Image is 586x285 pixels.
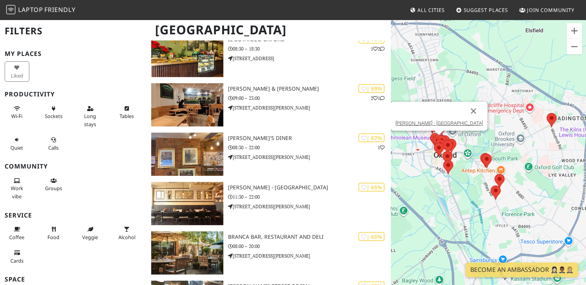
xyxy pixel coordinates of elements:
[78,102,103,130] button: Long stays
[151,83,223,126] img: George & Delila
[5,133,29,154] button: Quiet
[228,86,391,92] h3: [PERSON_NAME] & [PERSON_NAME]
[147,133,391,176] a: Rick's Diner | 67% 1 [PERSON_NAME]'s Diner 08:30 – 22:00 [STREET_ADDRESS][PERSON_NAME]
[228,243,391,250] p: 08:00 – 20:00
[228,184,391,191] h3: [PERSON_NAME] - [GEOGRAPHIC_DATA]
[5,174,29,202] button: Work vibe
[5,19,142,43] h2: Filters
[41,102,66,123] button: Sockets
[567,39,582,54] button: Zoom out
[378,144,385,151] p: 1
[18,5,43,14] span: Laptop
[151,34,223,77] img: Il Botanico Oxford
[228,234,391,240] h3: Branca Bar, Restaurant and Deli
[407,3,448,17] a: All Cities
[6,3,76,17] a: LaptopFriendly LaptopFriendly
[41,223,66,243] button: Food
[149,19,389,40] h1: [GEOGRAPHIC_DATA]
[41,133,66,154] button: Calls
[228,203,391,210] p: [STREET_ADDRESS][PERSON_NAME]
[151,133,223,176] img: Rick's Diner
[464,102,483,120] button: Close
[5,212,142,219] h3: Service
[115,223,139,243] button: Alcohol
[228,135,391,142] h3: [PERSON_NAME]'s Diner
[228,144,391,151] p: 08:30 – 22:00
[228,104,391,111] p: [STREET_ADDRESS][PERSON_NAME]
[45,185,62,192] span: Group tables
[358,232,385,241] div: | 65%
[118,234,135,241] span: Alcohol
[41,174,66,195] button: Groups
[228,193,391,201] p: 11:30 – 22:00
[147,231,391,275] a: Branca Bar, Restaurant and Deli | 65% Branca Bar, Restaurant and Deli 08:00 – 20:00 [STREET_ADDRE...
[228,55,391,62] p: [STREET_ADDRESS]
[228,94,391,102] p: 09:00 – 23:00
[44,5,75,14] span: Friendly
[5,223,29,243] button: Coffee
[5,50,142,57] h3: My Places
[358,183,385,192] div: | 65%
[453,3,512,17] a: Suggest Places
[82,234,98,241] span: Veggie
[147,182,391,225] a: Byron - Oxford | 65% [PERSON_NAME] - [GEOGRAPHIC_DATA] 11:30 – 22:00 [STREET_ADDRESS][PERSON_NAME]
[395,120,483,126] a: [PERSON_NAME] - [GEOGRAPHIC_DATA]
[516,3,578,17] a: Join Community
[6,5,15,14] img: LaptopFriendly
[11,185,23,199] span: People working
[567,23,582,39] button: Zoom in
[228,252,391,260] p: [STREET_ADDRESS][PERSON_NAME]
[358,133,385,142] div: | 67%
[5,102,29,123] button: Wi-Fi
[115,102,139,123] button: Tables
[466,263,578,277] a: Become an Ambassador 🤵🏻‍♀️🤵🏾‍♂️🤵🏼‍♀️
[151,182,223,225] img: Byron - Oxford
[527,7,574,13] span: Join Community
[147,83,391,126] a: George & Delila | 69% 21 [PERSON_NAME] & [PERSON_NAME] 09:00 – 23:00 [STREET_ADDRESS][PERSON_NAME]
[5,163,142,170] h3: Community
[358,84,385,93] div: | 69%
[10,144,23,151] span: Quiet
[78,223,103,243] button: Veggie
[151,231,223,275] img: Branca Bar, Restaurant and Deli
[48,144,59,151] span: Video/audio calls
[47,234,59,241] span: Food
[371,94,385,102] p: 2 1
[5,91,142,98] h3: Productivity
[417,7,445,13] span: All Cities
[5,246,29,267] button: Cards
[464,7,508,13] span: Suggest Places
[9,234,24,241] span: Coffee
[45,113,62,120] span: Power sockets
[84,113,96,127] span: Long stays
[5,276,142,283] h3: Space
[147,34,391,77] a: Il Botanico Oxford | 70% 12 Il Botanico Oxford 08:30 – 18:30 [STREET_ADDRESS]
[11,113,22,120] span: Stable Wi-Fi
[120,113,134,120] span: Work-friendly tables
[10,257,24,264] span: Credit cards
[228,153,391,161] p: [STREET_ADDRESS][PERSON_NAME]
